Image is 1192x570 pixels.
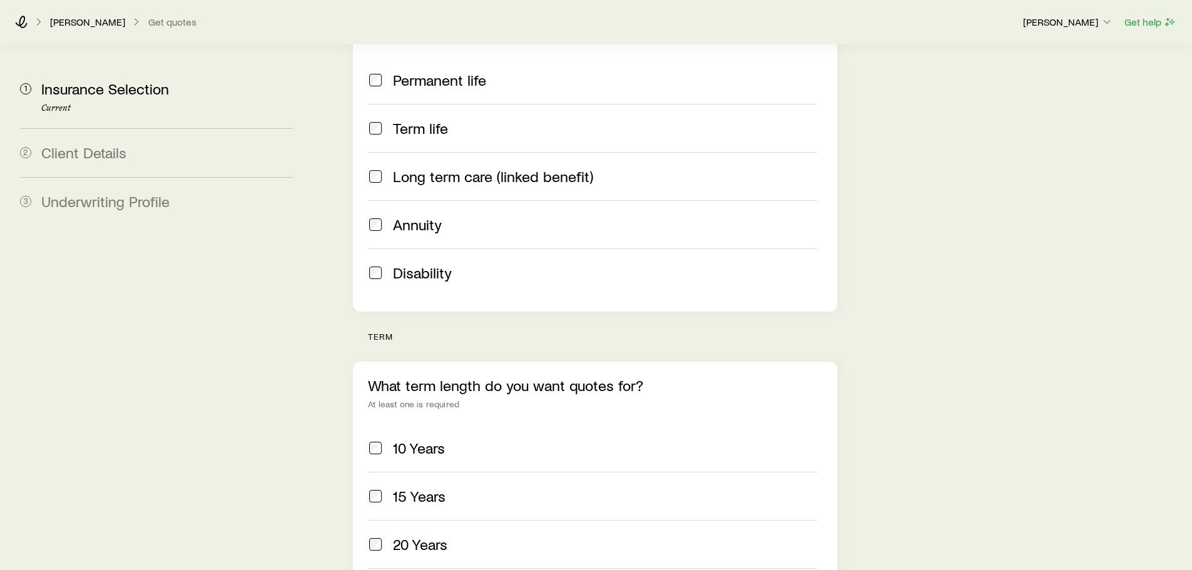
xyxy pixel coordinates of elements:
[393,439,445,457] span: 10 Years
[20,147,31,158] span: 2
[20,83,31,94] span: 1
[393,120,448,137] span: Term life
[393,264,452,282] span: Disability
[369,490,382,502] input: 15 Years
[393,168,593,185] span: Long term care (linked benefit)
[368,332,837,342] p: term
[393,536,447,553] span: 20 Years
[393,487,446,505] span: 15 Years
[41,192,170,210] span: Underwriting Profile
[369,267,382,279] input: Disability
[1022,15,1114,30] button: [PERSON_NAME]
[20,196,31,207] span: 3
[1023,16,1113,28] p: [PERSON_NAME]
[369,442,382,454] input: 10 Years
[368,399,822,409] div: At least one is required
[368,377,822,394] p: What term length do you want quotes for?
[369,538,382,551] input: 20 Years
[41,79,169,98] span: Insurance Selection
[41,143,126,161] span: Client Details
[148,16,197,28] button: Get quotes
[369,74,382,86] input: Permanent life
[393,71,486,89] span: Permanent life
[369,218,382,231] input: Annuity
[369,122,382,135] input: Term life
[41,103,293,113] p: Current
[50,16,125,28] p: [PERSON_NAME]
[1124,15,1177,29] button: Get help
[393,216,442,233] span: Annuity
[369,170,382,183] input: Long term care (linked benefit)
